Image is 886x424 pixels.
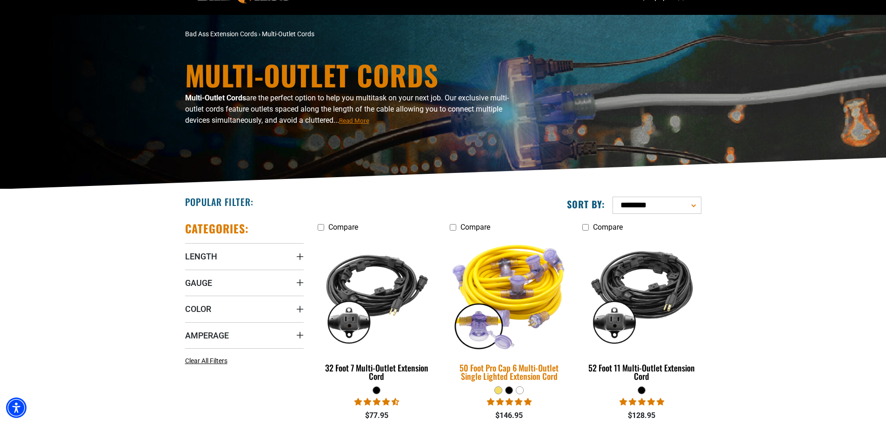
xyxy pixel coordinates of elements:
h2: Categories: [185,221,249,236]
span: Length [185,251,217,262]
span: Multi-Outlet Cords [262,30,314,38]
span: Amperage [185,330,229,341]
b: Multi-Outlet Cords [185,93,246,102]
h1: Multi-Outlet Cords [185,61,525,89]
img: yellow [444,235,574,354]
span: 4.95 stars [620,397,664,406]
span: are the perfect option to help you multitask on your next job. Our exclusive multi-outlet cords f... [185,93,509,125]
span: Read More [339,117,369,124]
span: Clear All Filters [185,357,227,364]
a: Bad Ass Extension Cords [185,30,257,38]
summary: Color [185,296,304,322]
span: Gauge [185,278,212,288]
a: black 52 Foot 11 Multi-Outlet Extension Cord [582,236,701,386]
a: yellow 50 Foot Pro Cap 6 Multi-Outlet Single Lighted Extension Cord [450,236,568,386]
nav: breadcrumbs [185,29,525,39]
div: $146.95 [450,410,568,421]
div: $128.95 [582,410,701,421]
a: Clear All Filters [185,356,231,366]
div: 32 Foot 7 Multi-Outlet Extension Cord [318,364,436,380]
summary: Length [185,243,304,269]
summary: Gauge [185,270,304,296]
label: Sort by: [567,198,605,210]
span: › [259,30,260,38]
summary: Amperage [185,322,304,348]
span: Compare [328,223,358,232]
span: 4.80 stars [487,397,532,406]
img: black [318,241,435,348]
span: Color [185,304,211,314]
a: black 32 Foot 7 Multi-Outlet Extension Cord [318,236,436,386]
div: 52 Foot 11 Multi-Outlet Extension Cord [582,364,701,380]
div: Accessibility Menu [6,397,27,418]
div: $77.95 [318,410,436,421]
span: 4.71 stars [354,397,399,406]
span: Compare [593,223,623,232]
span: Compare [460,223,490,232]
div: 50 Foot Pro Cap 6 Multi-Outlet Single Lighted Extension Cord [450,364,568,380]
h2: Popular Filter: [185,196,253,208]
img: black [583,241,700,348]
